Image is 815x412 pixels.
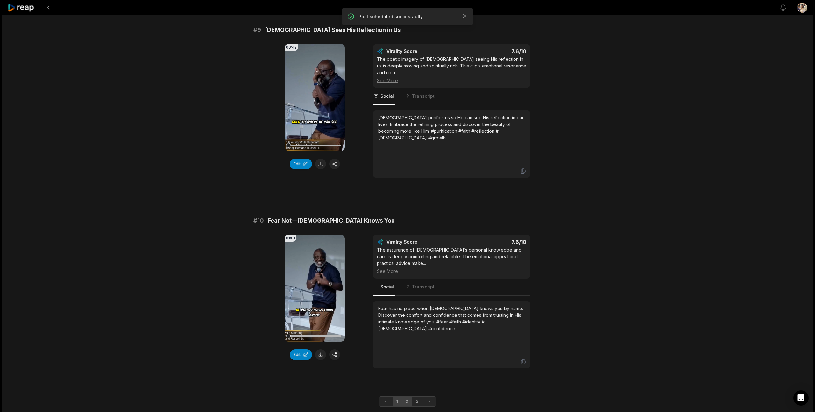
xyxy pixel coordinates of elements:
a: Previous page [379,396,393,407]
ul: Pagination [379,396,436,407]
div: See More [377,77,526,84]
nav: Tabs [373,279,530,296]
div: See More [377,268,526,274]
video: Your browser does not support mp4 format. [285,235,345,342]
a: Page 1 is your current page [393,396,402,407]
div: The poetic imagery of [DEMOGRAPHIC_DATA] seeing His reflection in us is deeply moving and spiritu... [377,56,526,84]
a: Page 3 [412,396,422,407]
button: Edit [290,349,312,360]
span: Transcript [412,93,435,99]
div: 7.6 /10 [458,239,527,245]
div: Virality Score [386,239,455,245]
div: Open Intercom Messenger [793,390,809,406]
a: Page 2 [402,396,412,407]
span: [DEMOGRAPHIC_DATA] Sees His Reflection in Us [265,25,401,34]
nav: Tabs [373,88,530,105]
span: Transcript [412,284,435,290]
video: Your browser does not support mp4 format. [285,44,345,151]
span: Social [380,93,394,99]
div: 7.6 /10 [458,48,527,54]
span: Social [380,284,394,290]
div: Virality Score [386,48,455,54]
p: Post scheduled successfully [358,13,457,20]
div: The assurance of [DEMOGRAPHIC_DATA]’s personal knowledge and care is deeply comforting and relata... [377,246,526,274]
button: Edit [290,159,312,169]
span: # 9 [253,25,261,34]
a: Next page [422,396,436,407]
span: # 10 [253,216,264,225]
div: Fear has no place when [DEMOGRAPHIC_DATA] knows you by name. Discover the comfort and confidence ... [378,305,525,332]
div: [DEMOGRAPHIC_DATA] purifies us so He can see His reflection in our lives. Embrace the refining pr... [378,114,525,141]
span: Fear Not—[DEMOGRAPHIC_DATA] Knows You [268,216,395,225]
